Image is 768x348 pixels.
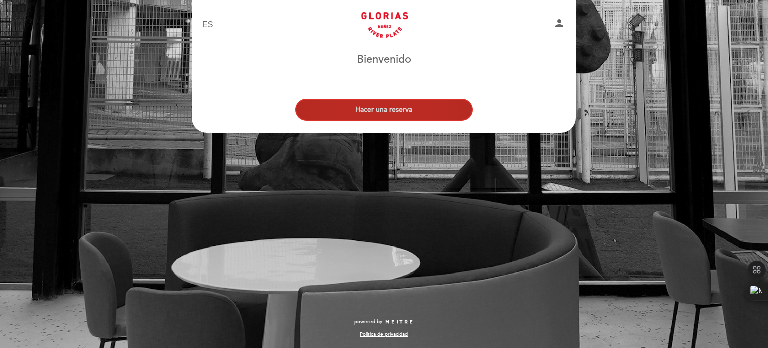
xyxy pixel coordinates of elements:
img: MEITRE [385,320,413,325]
span: powered by [354,318,382,325]
a: Política de privacidad [360,331,408,338]
a: Glorias de River - Museo River [321,11,446,39]
h1: Bienvenido [357,54,411,66]
i: person [553,17,565,29]
button: person [553,17,565,33]
a: powered by [354,318,413,325]
button: Hacer una reserva [295,99,473,121]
